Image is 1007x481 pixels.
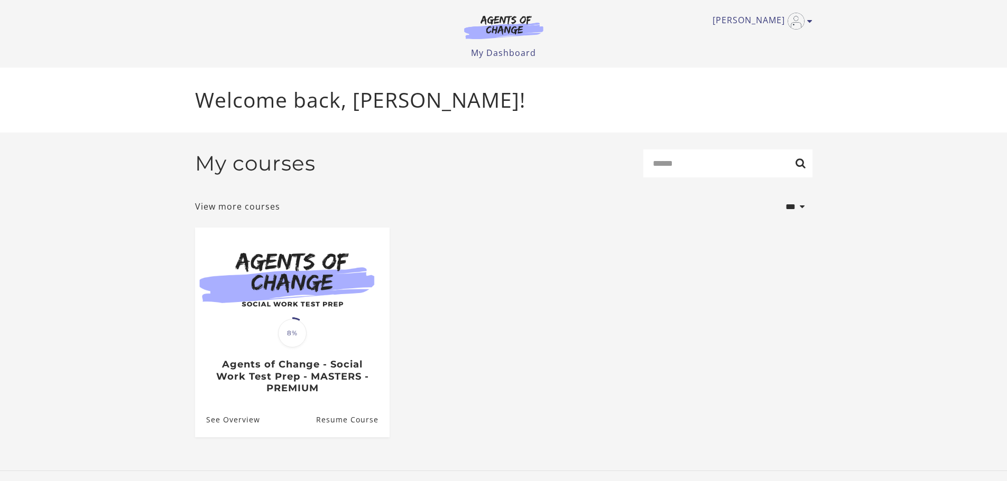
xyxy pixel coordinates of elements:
a: Toggle menu [713,13,807,30]
a: Agents of Change - Social Work Test Prep - MASTERS - PREMIUM: Resume Course [316,402,389,437]
h3: Agents of Change - Social Work Test Prep - MASTERS - PREMIUM [206,359,378,394]
a: My Dashboard [471,47,536,59]
img: Agents of Change Logo [453,15,555,39]
span: 8% [278,319,307,347]
a: Agents of Change - Social Work Test Prep - MASTERS - PREMIUM: See Overview [195,402,260,437]
a: View more courses [195,200,280,213]
p: Welcome back, [PERSON_NAME]! [195,84,812,116]
h2: My courses [195,151,316,176]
